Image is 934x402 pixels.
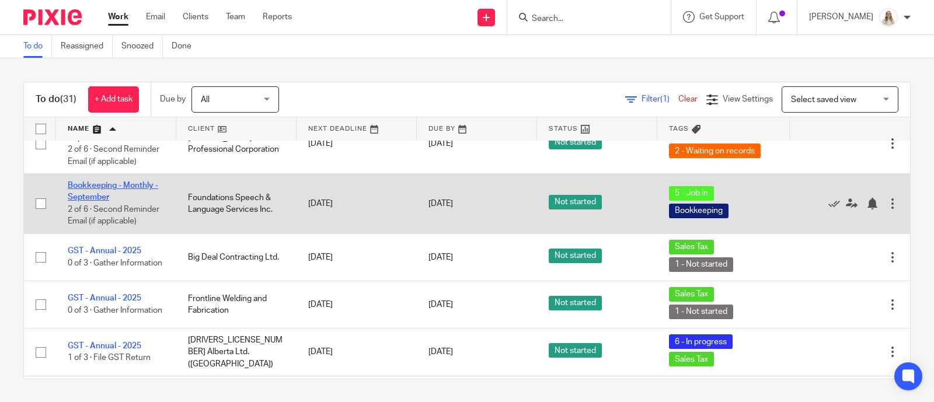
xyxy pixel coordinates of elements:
[36,93,76,106] h1: To do
[297,281,417,328] td: [DATE]
[879,8,898,27] img: Headshot%2011-2024%20white%20background%20square%202.JPG
[68,354,151,362] span: 1 of 3 · File GST Return
[176,328,297,376] td: [DRIVERS_LICENSE_NUMBER] Alberta Ltd. ([GEOGRAPHIC_DATA])
[828,198,846,209] a: Mark as done
[549,195,602,209] span: Not started
[68,121,158,141] a: Bookkeeping - Monthly - September
[176,114,297,174] td: [PERSON_NAME] Professional Corporation
[297,233,417,281] td: [DATE]
[68,145,159,166] span: 2 of 6 · Second Reminder Email (if applicable)
[68,181,158,201] a: Bookkeeping - Monthly - September
[669,125,689,132] span: Tags
[183,11,208,23] a: Clients
[23,35,52,58] a: To do
[60,95,76,104] span: (31)
[669,305,733,319] span: 1 - Not started
[61,35,113,58] a: Reassigned
[669,240,714,254] span: Sales Tax
[23,9,82,25] img: Pixie
[297,174,417,234] td: [DATE]
[88,86,139,113] a: + Add task
[108,11,128,23] a: Work
[68,306,162,314] span: 0 of 3 · Gather Information
[669,352,714,366] span: Sales Tax
[428,200,453,208] span: [DATE]
[549,296,602,310] span: Not started
[669,204,729,218] span: Bookkeeping
[263,11,292,23] a: Reports
[68,247,141,255] a: GST - Annual - 2025
[146,11,165,23] a: Email
[176,233,297,281] td: Big Deal Contracting Ltd.
[669,257,733,272] span: 1 - Not started
[428,253,453,261] span: [DATE]
[669,334,733,349] span: 6 - In progress
[172,35,200,58] a: Done
[68,259,162,267] span: 0 of 3 · Gather Information
[176,174,297,234] td: Foundations Speech & Language Services Inc.
[226,11,245,23] a: Team
[68,342,141,350] a: GST - Annual - 2025
[669,186,714,201] span: 5 - Job in
[428,139,453,148] span: [DATE]
[678,95,698,103] a: Clear
[809,11,873,23] p: [PERSON_NAME]
[791,96,856,104] span: Select saved view
[723,95,773,103] span: View Settings
[549,135,602,149] span: Not started
[642,95,678,103] span: Filter
[669,144,761,158] span: 2 - Waiting on records
[68,205,159,226] span: 2 of 6 · Second Reminder Email (if applicable)
[176,281,297,328] td: Frontline Welding and Fabrication
[699,13,744,21] span: Get Support
[121,35,163,58] a: Snoozed
[549,343,602,358] span: Not started
[531,14,636,25] input: Search
[297,114,417,174] td: [DATE]
[297,328,417,376] td: [DATE]
[201,96,210,104] span: All
[549,249,602,263] span: Not started
[669,287,714,302] span: Sales Tax
[428,348,453,356] span: [DATE]
[660,95,670,103] span: (1)
[68,294,141,302] a: GST - Annual - 2025
[428,300,453,309] span: [DATE]
[160,93,186,105] p: Due by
